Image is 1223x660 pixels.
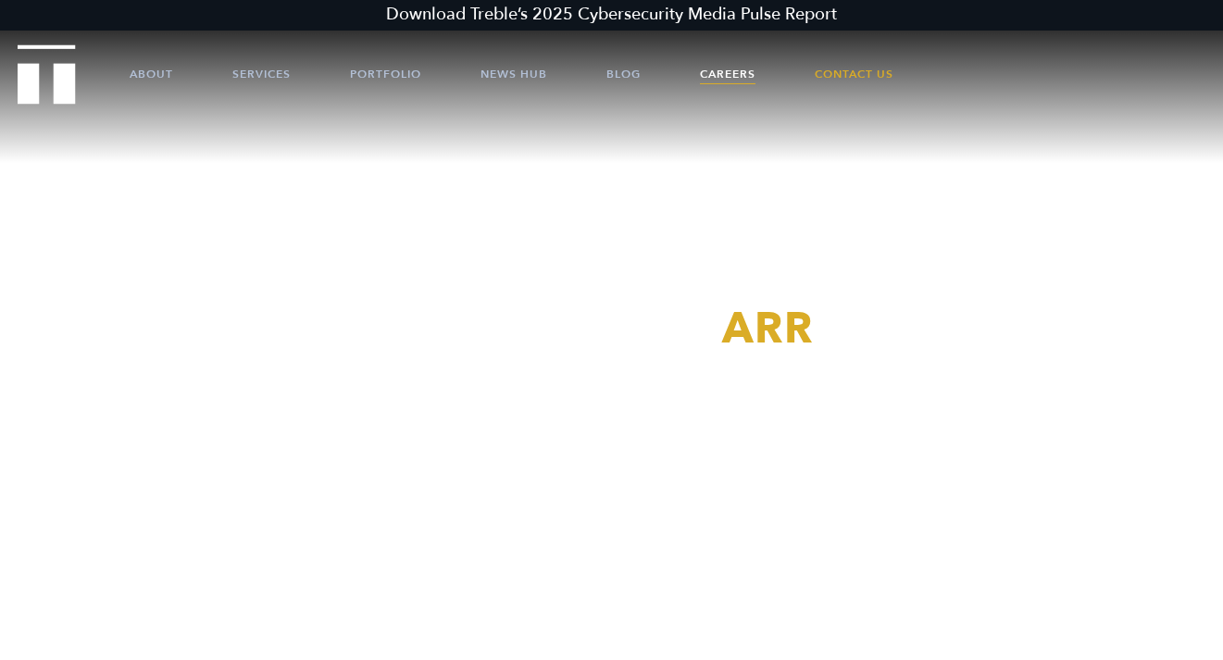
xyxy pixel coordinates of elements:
[130,46,173,102] a: About
[18,44,76,104] img: Treble logo
[480,46,547,102] a: News Hub
[700,46,755,102] a: Careers
[232,46,291,102] a: Services
[350,46,421,102] a: Portfolio
[606,46,641,102] a: Blog
[815,46,893,102] a: Contact Us
[722,300,814,358] span: ARR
